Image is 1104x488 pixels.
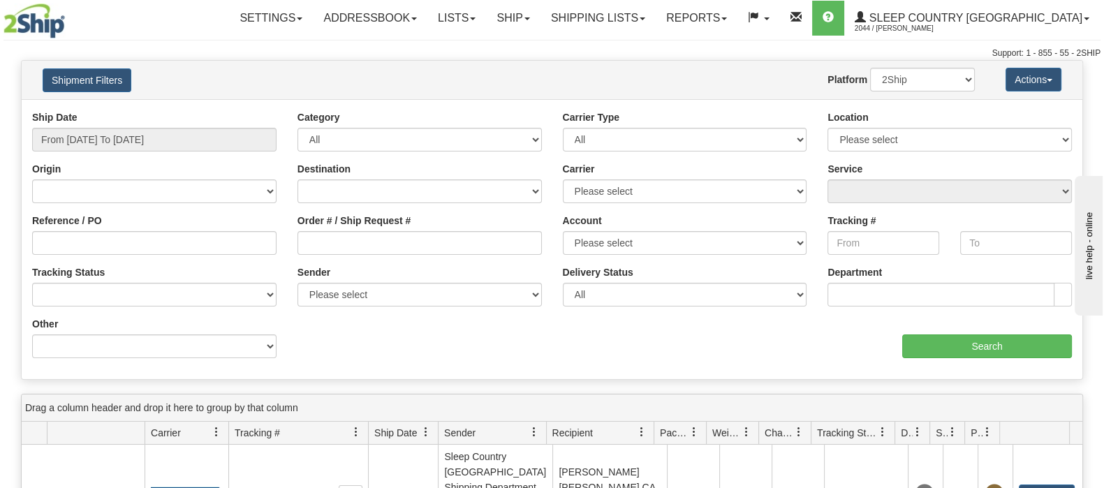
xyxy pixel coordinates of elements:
[540,1,656,36] a: Shipping lists
[3,47,1101,59] div: Support: 1 - 855 - 55 - 2SHIP
[22,394,1082,422] div: grid grouping header
[871,420,895,444] a: Tracking Status filter column settings
[444,426,476,440] span: Sender
[787,420,811,444] a: Charge filter column settings
[32,265,105,279] label: Tracking Status
[552,426,593,440] span: Recipient
[941,420,964,444] a: Shipment Issues filter column settings
[486,1,540,36] a: Ship
[297,162,351,176] label: Destination
[563,214,602,228] label: Account
[344,420,368,444] a: Tracking # filter column settings
[855,22,959,36] span: 2044 / [PERSON_NAME]
[735,420,758,444] a: Weight filter column settings
[43,68,131,92] button: Shipment Filters
[901,426,913,440] span: Delivery Status
[10,12,129,22] div: live help - online
[522,420,546,444] a: Sender filter column settings
[151,426,181,440] span: Carrier
[844,1,1100,36] a: Sleep Country [GEOGRAPHIC_DATA] 2044 / [PERSON_NAME]
[936,426,948,440] span: Shipment Issues
[682,420,706,444] a: Packages filter column settings
[902,334,1072,358] input: Search
[906,420,929,444] a: Delivery Status filter column settings
[656,1,737,36] a: Reports
[297,265,330,279] label: Sender
[1072,172,1103,315] iframe: chat widget
[313,1,427,36] a: Addressbook
[32,214,102,228] label: Reference / PO
[563,110,619,124] label: Carrier Type
[427,1,486,36] a: Lists
[3,3,65,38] img: logo2044.jpg
[976,420,999,444] a: Pickup Status filter column settings
[205,420,228,444] a: Carrier filter column settings
[1006,68,1061,91] button: Actions
[630,420,654,444] a: Recipient filter column settings
[563,265,633,279] label: Delivery Status
[563,162,595,176] label: Carrier
[971,426,982,440] span: Pickup Status
[229,1,313,36] a: Settings
[827,265,882,279] label: Department
[827,162,862,176] label: Service
[827,214,876,228] label: Tracking #
[32,317,58,331] label: Other
[960,231,1072,255] input: To
[235,426,280,440] span: Tracking #
[374,426,417,440] span: Ship Date
[827,110,868,124] label: Location
[827,73,867,87] label: Platform
[866,12,1082,24] span: Sleep Country [GEOGRAPHIC_DATA]
[32,162,61,176] label: Origin
[817,426,878,440] span: Tracking Status
[297,110,340,124] label: Category
[32,110,78,124] label: Ship Date
[414,420,438,444] a: Ship Date filter column settings
[712,426,742,440] span: Weight
[827,231,939,255] input: From
[297,214,411,228] label: Order # / Ship Request #
[765,426,794,440] span: Charge
[660,426,689,440] span: Packages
